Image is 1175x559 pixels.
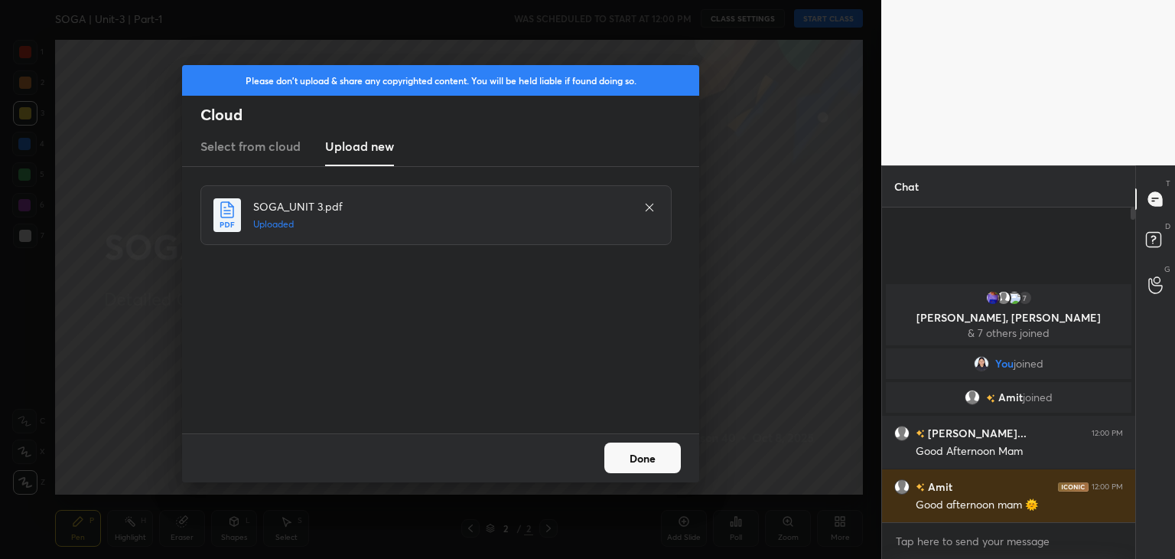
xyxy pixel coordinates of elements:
img: default.png [894,479,910,495]
img: ad4047ff7b414626837a6f128a8734e9.jpg [985,290,1001,306]
img: default.png [965,390,980,405]
img: default.png [996,290,1011,306]
span: joined [1023,391,1053,404]
img: no-rating-badge.077c3623.svg [986,394,995,403]
h6: Amit [925,479,952,495]
h3: Upload new [325,137,394,155]
p: & 7 others joined [895,327,1122,339]
div: Good afternoon mam 🌞 [916,498,1123,513]
img: no-rating-badge.077c3623.svg [916,430,925,438]
img: iconic-dark.1390631f.png [1058,482,1089,492]
span: joined [1014,358,1043,370]
p: [PERSON_NAME], [PERSON_NAME] [895,312,1122,324]
img: 3 [1007,290,1022,306]
div: Please don't upload & share any copyrighted content. You will be held liable if found doing so. [182,65,699,96]
span: You [995,358,1014,370]
div: grid [882,281,1135,523]
img: default.png [894,426,910,441]
span: Amit [998,391,1023,404]
h5: Uploaded [253,217,628,231]
p: G [1164,263,1170,275]
p: D [1165,221,1170,232]
h4: SOGA_UNIT 3.pdf [253,198,628,214]
div: 7 [1017,290,1033,306]
h6: [PERSON_NAME]... [925,425,1027,441]
img: no-rating-badge.077c3623.svg [916,483,925,492]
img: 1d9caf79602a43199c593e4a951a70c3.jpg [974,356,989,371]
h2: Cloud [200,105,699,125]
div: Good Afternoon Mam [916,444,1123,459]
p: T [1166,178,1170,189]
button: Done [604,443,681,473]
div: 12:00 PM [1092,429,1123,438]
p: Chat [882,166,931,207]
div: 12:00 PM [1092,482,1123,492]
